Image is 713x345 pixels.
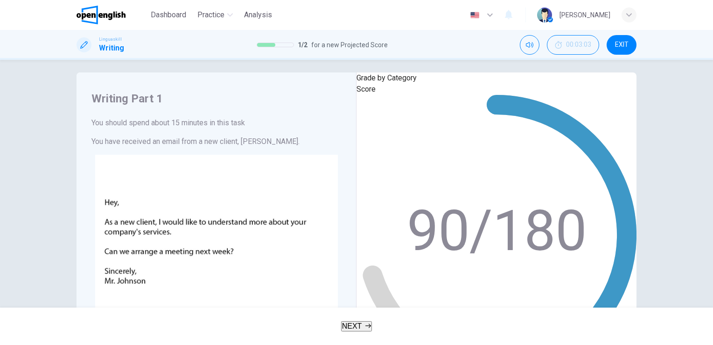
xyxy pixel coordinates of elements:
[77,6,126,24] img: OpenEnglish logo
[99,36,122,43] span: Linguaskill
[240,7,276,23] button: Analysis
[311,39,388,50] span: for a new Projected Score
[341,321,372,331] button: NEXT
[547,35,599,55] div: Hide
[91,91,341,106] h4: Writing Part 1
[194,7,237,23] button: Practice
[147,7,190,23] button: Dashboard
[547,35,599,55] button: 00:03:03
[469,12,481,19] img: en
[407,198,587,264] text: 90/180
[342,322,362,330] span: NEXT
[607,35,636,55] button: EXIT
[520,35,539,55] div: Mute
[566,41,591,49] span: 00:03:03
[356,85,376,93] span: Score
[356,72,636,84] p: Grade by Category
[91,136,341,147] h6: You have received an email from a new client, [PERSON_NAME].
[77,6,147,24] a: OpenEnglish logo
[244,9,272,21] span: Analysis
[151,9,186,21] span: Dashboard
[537,7,552,22] img: Profile picture
[99,43,124,54] h1: Writing
[197,9,224,21] span: Practice
[615,41,629,49] span: EXIT
[298,39,308,50] span: 1 / 2
[559,9,610,21] div: [PERSON_NAME]
[91,117,341,129] h6: You should spend about 15 minutes in this task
